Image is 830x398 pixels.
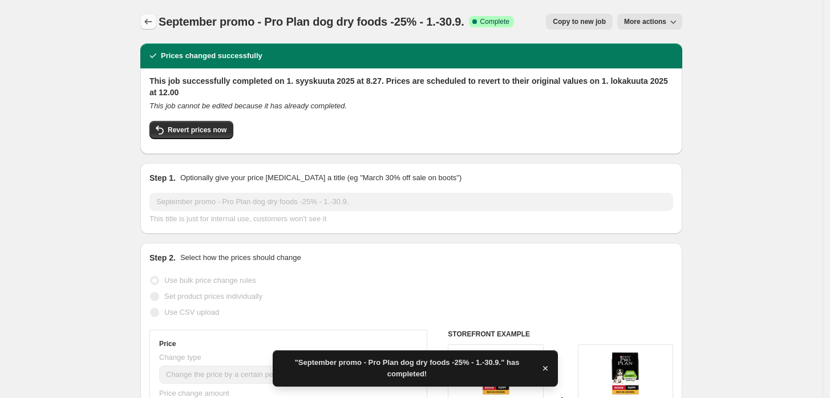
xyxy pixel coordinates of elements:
[159,15,464,28] span: September promo - Pro Plan dog dry foods -25% - 1.-30.9.
[149,193,673,211] input: 30% off holiday sale
[159,339,176,348] h3: Price
[624,17,666,26] span: More actions
[149,214,326,223] span: This title is just for internal use, customers won't see it
[149,75,673,98] h2: This job successfully completed on 1. syyskuuta 2025 at 8.27. Prices are scheduled to revert to t...
[180,252,301,263] p: Select how the prices should change
[149,121,233,139] button: Revert prices now
[617,14,682,30] button: More actions
[480,17,509,26] span: Complete
[180,172,461,184] p: Optionally give your price [MEDICAL_DATA] a title (eg "March 30% off sale on boots")
[149,101,347,110] i: This job cannot be edited because it has already completed.
[546,14,613,30] button: Copy to new job
[149,172,176,184] h2: Step 1.
[149,252,176,263] h2: Step 2.
[168,125,226,135] span: Revert prices now
[602,351,648,396] img: Dog-Optistart-Medium-Puppy-Chicken_80x.jpg
[161,50,262,62] h2: Prices changed successfully
[280,357,535,380] span: "September promo - Pro Plan dog dry foods -25% - 1.-30.9." has completed!
[164,292,262,300] span: Set product prices individually
[159,389,229,397] span: Price change amount
[553,17,606,26] span: Copy to new job
[164,308,219,316] span: Use CSV upload
[448,330,673,339] h6: STOREFRONT EXAMPLE
[164,276,256,285] span: Use bulk price change rules
[159,353,201,362] span: Change type
[140,14,156,30] button: Price change jobs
